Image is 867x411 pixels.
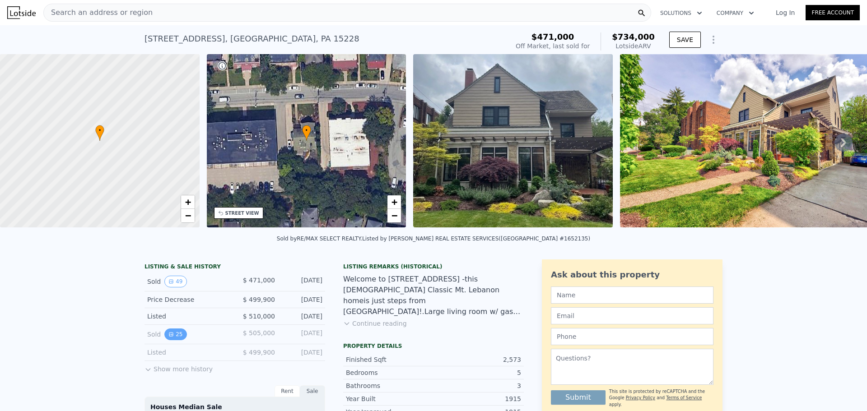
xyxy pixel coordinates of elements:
[243,349,275,356] span: $ 499,900
[704,31,722,49] button: Show Options
[531,32,574,42] span: $471,000
[551,390,606,405] button: Submit
[282,312,322,321] div: [DATE]
[346,394,433,403] div: Year Built
[362,236,590,242] div: Listed by [PERSON_NAME] REAL ESTATE SERVICES ([GEOGRAPHIC_DATA] #1652135)
[282,276,322,287] div: [DATE]
[225,210,259,217] div: STREET VIEW
[387,209,401,222] a: Zoom out
[147,348,228,357] div: Listed
[387,195,401,209] a: Zoom in
[346,368,433,377] div: Bedrooms
[95,126,104,134] span: •
[243,329,275,337] span: $ 505,000
[346,355,433,364] div: Finished Sqft
[7,6,36,19] img: Lotside
[282,295,322,304] div: [DATE]
[653,5,709,21] button: Solutions
[147,328,228,340] div: Sold
[612,42,655,51] div: Lotside ARV
[433,355,521,364] div: 2,573
[806,5,860,20] a: Free Account
[343,274,524,317] div: Welcome to [STREET_ADDRESS] -this [DEMOGRAPHIC_DATA] Classic Mt. Lebanon homeis just steps from [...
[551,328,713,345] input: Phone
[516,42,590,51] div: Off Market, last sold for
[669,32,701,48] button: SAVE
[609,388,713,408] div: This site is protected by reCAPTCHA and the Google and apply.
[300,385,325,397] div: Sale
[343,319,407,328] button: Continue reading
[392,210,397,221] span: −
[433,381,521,390] div: 3
[95,125,104,141] div: •
[164,328,186,340] button: View historical data
[144,361,213,374] button: Show more history
[282,328,322,340] div: [DATE]
[44,7,153,18] span: Search an address or region
[243,277,275,284] span: $ 471,000
[164,276,186,287] button: View historical data
[185,196,191,208] span: +
[243,296,275,303] span: $ 499,900
[185,210,191,221] span: −
[343,263,524,270] div: Listing Remarks (Historical)
[709,5,761,21] button: Company
[302,125,311,141] div: •
[626,395,655,400] a: Privacy Policy
[181,209,195,222] a: Zoom out
[392,196,397,208] span: +
[275,385,300,397] div: Rent
[551,307,713,324] input: Email
[243,313,275,320] span: $ 510,000
[346,381,433,390] div: Bathrooms
[277,236,362,242] div: Sold by RE/MAX SELECT REALTY .
[551,286,713,304] input: Name
[147,295,228,304] div: Price Decrease
[433,394,521,403] div: 1915
[302,126,311,134] span: •
[144,32,359,45] div: [STREET_ADDRESS] , [GEOGRAPHIC_DATA] , PA 15228
[147,276,228,287] div: Sold
[413,54,613,227] img: Sale: 97885543 Parcel: 92749999
[181,195,195,209] a: Zoom in
[765,8,806,17] a: Log In
[144,263,325,272] div: LISTING & SALE HISTORY
[666,395,702,400] a: Terms of Service
[612,32,655,42] span: $734,000
[433,368,521,377] div: 5
[282,348,322,357] div: [DATE]
[147,312,228,321] div: Listed
[551,268,713,281] div: Ask about this property
[343,342,524,350] div: Property details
